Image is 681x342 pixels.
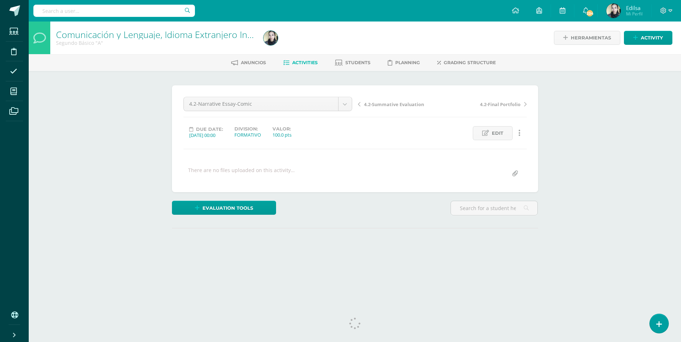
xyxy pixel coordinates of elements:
a: Students [335,57,370,68]
span: Mi Perfil [626,11,643,17]
label: Division: [234,126,261,132]
span: Planning [395,60,420,65]
a: Planning [388,57,420,68]
a: Herramientas [554,31,620,45]
span: Edilsa [626,4,643,11]
div: FORMATIVO [234,132,261,138]
a: 4.2-Summative Evaluation [358,100,442,108]
span: Edit [492,127,503,140]
img: 464bce3dffee38d2bb2667354865907a.png [263,31,278,45]
input: Search a user… [33,5,195,17]
span: 234 [586,9,594,17]
span: Due date: [196,127,223,132]
div: Segundo Básico 'A' [56,39,255,46]
a: Activities [283,57,318,68]
h1: Comunicación y Lenguaje, Idioma Extranjero Inglés [56,29,255,39]
label: Valor: [272,126,291,132]
div: There are no files uploaded on this activity… [188,167,295,181]
img: 464bce3dffee38d2bb2667354865907a.png [606,4,621,18]
a: Grading structure [437,57,496,68]
span: Anuncios [241,60,266,65]
span: Evaluation tools [202,201,253,215]
span: 4.2-Narrative Essay-Comic [189,97,333,111]
span: 4.2-Summative Evaluation [364,101,424,108]
span: Grading structure [444,60,496,65]
input: Search for a student here… [451,201,537,215]
span: 4.2-Final Portfolio [480,101,521,108]
a: 4.2-Final Portfolio [442,100,527,108]
span: Students [345,60,370,65]
a: Anuncios [231,57,266,68]
a: Comunicación y Lenguaje, Idioma Extranjero Inglés [56,28,263,41]
span: Activities [292,60,318,65]
a: Activity [624,31,672,45]
div: [DATE] 00:00 [189,132,223,138]
a: Evaluation tools [172,201,276,215]
span: Herramientas [571,31,611,44]
div: 100.0 pts [272,132,291,138]
span: Activity [641,31,663,44]
a: 4.2-Narrative Essay-Comic [184,97,352,111]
